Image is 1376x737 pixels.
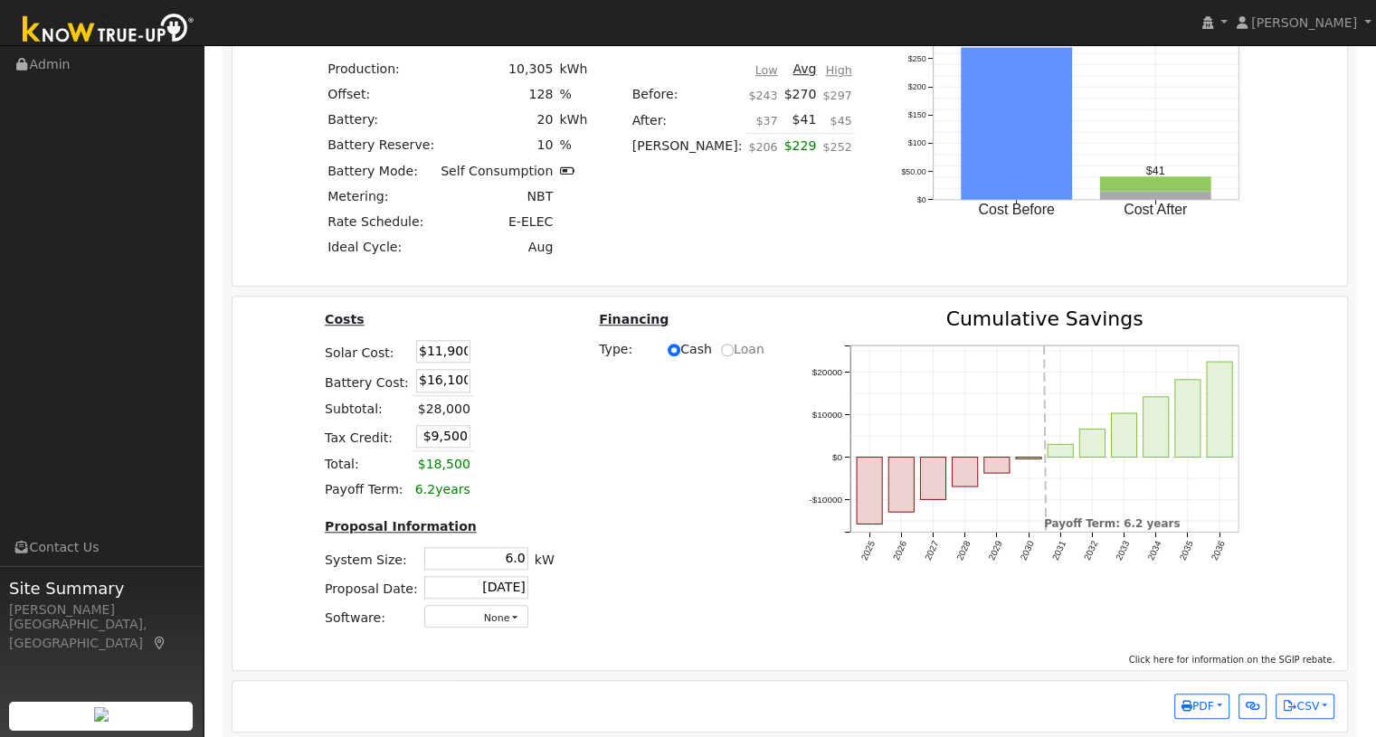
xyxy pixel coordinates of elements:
rect: onclick="" [1017,457,1042,458]
text: $20000 [812,366,843,376]
td: Production: [325,56,438,81]
rect: onclick="" [858,457,883,524]
rect: onclick="" [1100,177,1211,192]
rect: onclick="" [1100,192,1211,200]
text: $150 [908,110,926,119]
text: $50.00 [902,167,926,176]
rect: onclick="" [984,457,1010,473]
text: 2028 [955,539,973,562]
u: Low [755,63,778,77]
td: 20 [438,108,556,133]
text: $250 [908,54,926,63]
text: 2036 [1210,539,1229,562]
button: CSV [1276,694,1334,719]
text: $200 [908,82,926,91]
rect: onclick="" [953,457,978,487]
u: High [826,63,852,77]
span: Click here for information on the SGIP rebate. [1129,655,1335,665]
td: Battery Mode: [325,158,438,184]
td: Rate Schedule: [325,209,438,234]
text: $270 [1004,35,1030,48]
td: Self Consumption [438,158,556,184]
text: 2026 [891,539,909,562]
text: -$10000 [810,495,843,505]
img: Know True-Up [14,10,204,51]
text: 2027 [924,539,942,562]
img: retrieve [94,707,109,722]
button: PDF [1174,694,1229,719]
td: E-ELEC [438,209,556,234]
rect: onclick="" [889,457,915,512]
text: 2032 [1083,539,1101,562]
input: Cash [668,344,680,356]
rect: onclick="" [1176,380,1201,458]
td: Total: [322,451,413,477]
label: Cash [668,340,712,359]
td: $297 [820,82,855,108]
span: Site Summary [9,576,194,600]
rect: onclick="" [1080,429,1106,457]
text: 2025 [859,539,878,562]
u: Proposal Information [325,519,477,534]
input: Loan [721,344,734,356]
td: After: [629,108,745,134]
td: 10,305 [438,56,556,81]
text: $10000 [812,410,843,420]
td: Proposal Date: [322,573,422,602]
text: 2029 [987,539,1005,562]
text: Payoff Term: 6.2 years [1045,517,1181,530]
text: 2033 [1115,539,1133,562]
td: [PERSON_NAME]: [629,133,745,169]
td: Before: [629,82,745,108]
td: Payoff Term: [322,477,413,502]
rect: onclick="" [962,48,1073,200]
text: $100 [908,139,926,148]
td: years [412,477,473,502]
td: $18,500 [412,451,473,477]
span: PDF [1181,700,1214,713]
text: Cost After [1124,202,1188,217]
span: [PERSON_NAME] [1251,15,1357,30]
text: Cumulative Savings [946,307,1144,330]
td: $252 [820,133,855,169]
td: $45 [820,108,855,134]
button: Generate Report Link [1238,694,1267,719]
button: None [424,605,528,628]
a: Map [152,636,168,650]
rect: onclick="" [1049,444,1074,457]
span: Type: [599,340,660,359]
td: 128 [438,82,556,108]
div: [PERSON_NAME] [9,600,194,619]
td: $37 [745,108,781,134]
text: 2034 [1146,539,1164,562]
rect: onclick="" [1112,413,1137,458]
td: $41 [781,108,820,134]
td: $243 [745,82,781,108]
text: Cost Before [979,202,1056,217]
td: Battery Reserve: [325,133,438,158]
td: 10 [438,133,556,158]
span: 6.2 [415,482,435,496]
text: $0 [917,195,926,204]
td: $28,000 [412,396,473,422]
rect: onclick="" [1208,362,1233,458]
td: Software: [322,602,422,631]
text: $41 [1146,165,1165,177]
td: Offset: [325,82,438,108]
td: Metering: [325,184,438,209]
u: Costs [325,312,365,326]
text: 2030 [1019,539,1037,562]
td: $229 [781,133,820,169]
td: kW [531,544,557,573]
td: NBT [438,184,556,209]
td: Ideal Cycle: [325,234,438,260]
td: % [556,133,591,158]
td: % [556,82,591,108]
td: Tax Credit: [322,421,413,451]
td: Battery: [325,108,438,133]
text: $0 [832,452,843,462]
rect: onclick="" [921,457,946,499]
u: Financing [599,312,669,326]
td: kWh [556,56,591,81]
text: 2035 [1179,539,1197,562]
